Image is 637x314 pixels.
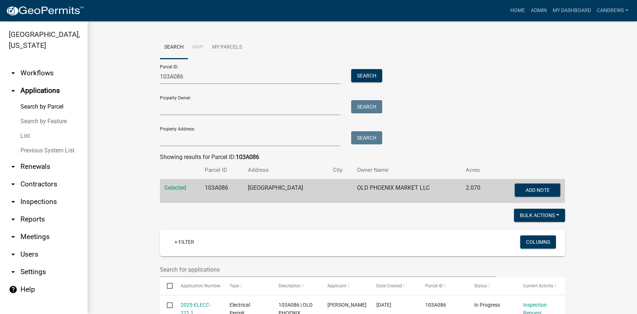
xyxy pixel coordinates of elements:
[9,232,18,241] i: arrow_drop_down
[230,283,239,288] span: Type
[181,283,220,288] span: Application Number
[523,283,553,288] span: Current Activity
[208,36,246,59] a: My Parcels
[9,285,18,294] i: help
[9,69,18,77] i: arrow_drop_down
[9,162,18,171] i: arrow_drop_down
[223,277,272,295] datatable-header-cell: Type
[279,283,301,288] span: Description
[164,184,186,191] a: Selected
[467,277,516,295] datatable-header-cell: Status
[327,302,367,308] span: DC Burnett
[474,283,487,288] span: Status
[353,179,461,203] td: OLD PHOENIX MARKET LLC
[321,277,369,295] datatable-header-cell: Applicant
[243,162,329,179] th: Address
[200,162,243,179] th: Parcel ID
[550,4,594,18] a: My Dashboard
[160,153,565,162] div: Showing results for Parcel ID:
[9,197,18,206] i: arrow_drop_down
[520,235,556,249] button: Columns
[327,283,346,288] span: Applicant
[272,277,321,295] datatable-header-cell: Description
[351,100,382,113] button: Search
[9,86,18,95] i: arrow_drop_up
[425,302,446,308] span: 103A086
[353,162,461,179] th: Owner Name
[528,4,550,18] a: Admin
[461,162,492,179] th: Acres
[425,283,443,288] span: Parcel ID
[243,179,329,203] td: [GEOGRAPHIC_DATA]
[329,162,353,179] th: City
[376,302,391,308] span: 06/03/2025
[418,277,467,295] datatable-header-cell: Parcel ID
[160,36,188,59] a: Search
[514,209,565,222] button: Bulk Actions
[200,179,243,203] td: 103A086
[236,154,259,160] strong: 103A086
[351,69,382,82] button: Search
[369,277,418,295] datatable-header-cell: Date Created
[169,235,200,249] a: + Filter
[9,215,18,224] i: arrow_drop_down
[9,180,18,189] i: arrow_drop_down
[351,131,382,144] button: Search
[160,262,496,277] input: Search for applications
[515,184,560,197] button: Add Note
[160,277,174,295] datatable-header-cell: Select
[516,277,565,295] datatable-header-cell: Current Activity
[461,179,492,203] td: 2.070
[174,277,223,295] datatable-header-cell: Application Number
[376,283,402,288] span: Date Created
[9,250,18,259] i: arrow_drop_down
[474,302,500,308] span: In Progress
[526,187,550,193] span: Add Note
[9,268,18,276] i: arrow_drop_down
[507,4,528,18] a: Home
[594,4,631,18] a: candrews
